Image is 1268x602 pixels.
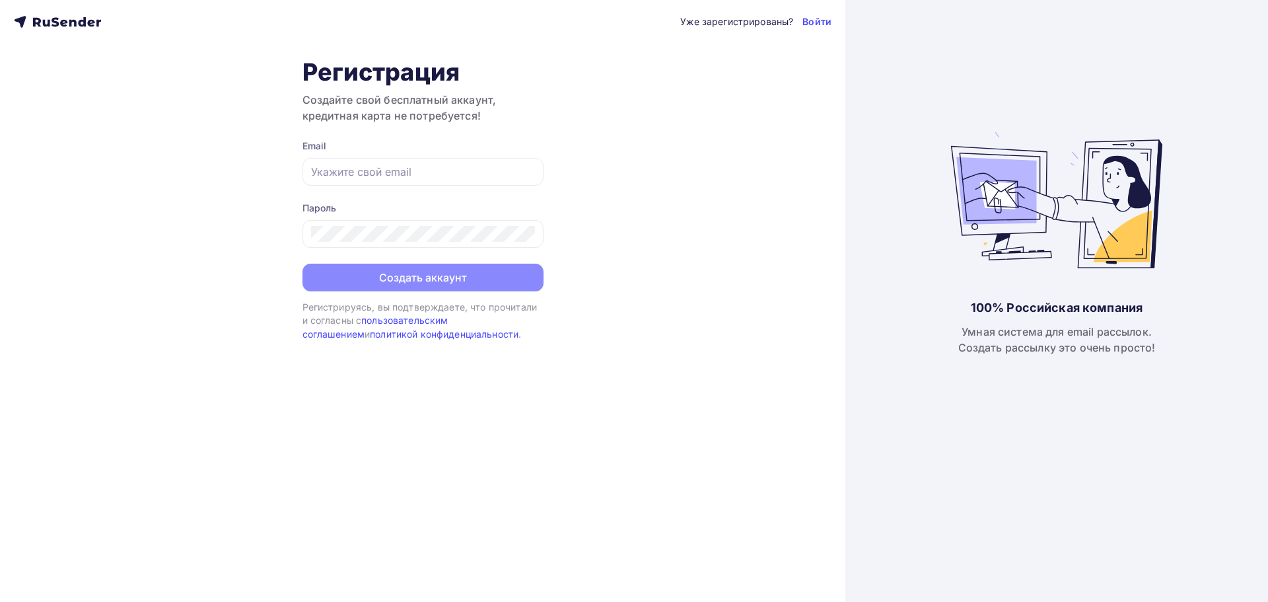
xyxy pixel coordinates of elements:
[302,92,544,124] h3: Создайте свой бесплатный аккаунт, кредитная карта не потребуется!
[302,315,448,339] a: пользовательским соглашением
[802,15,831,28] a: Войти
[958,324,1156,356] div: Умная система для email рассылок. Создать рассылку это очень просто!
[302,57,544,87] h1: Регистрация
[680,15,793,28] div: Уже зарегистрированы?
[311,164,535,180] input: Укажите свой email
[302,301,544,341] div: Регистрируясь, вы подтверждаете, что прочитали и согласны с и .
[370,328,518,340] a: политикой конфиденциальности
[302,139,544,153] div: Email
[302,202,544,215] div: Пароль
[971,300,1143,316] div: 100% Российская компания
[302,264,544,291] button: Создать аккаунт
